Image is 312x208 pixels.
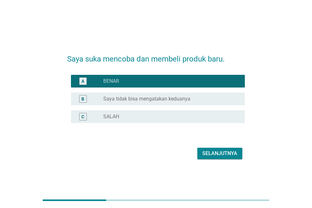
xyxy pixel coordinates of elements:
button: Selanjutnya [197,148,242,159]
div: C [81,114,84,120]
div: B [81,96,84,102]
h2: Saya suka mencoba dan membeli produk baru. [67,47,245,65]
label: SALAH [103,114,119,120]
label: Saya tidak bisa mengatakan keduanya [103,96,190,102]
div: Selanjutnya [202,150,237,157]
div: A [81,78,84,85]
label: BENAR [103,78,119,84]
